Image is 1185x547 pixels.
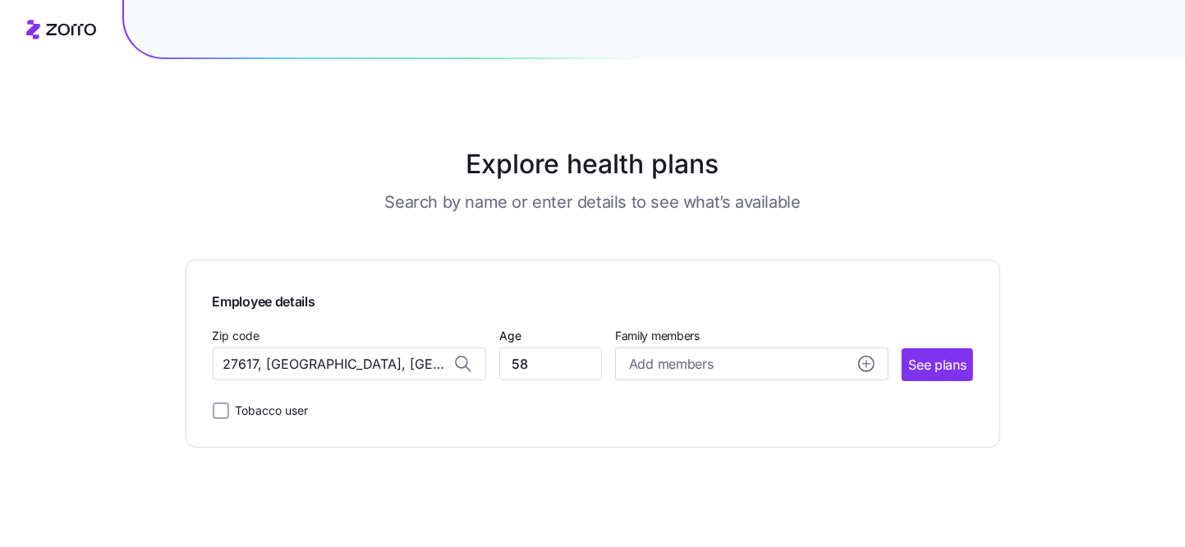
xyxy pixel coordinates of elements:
[629,354,713,375] span: Add members
[615,347,889,380] button: Add membersadd icon
[213,287,315,312] span: Employee details
[229,401,309,421] label: Tobacco user
[499,347,602,380] input: Age
[902,348,972,381] button: See plans
[213,327,260,345] label: Zip code
[226,145,959,184] h1: Explore health plans
[213,347,486,380] input: Zip code
[858,356,875,372] svg: add icon
[615,328,889,344] span: Family members
[499,327,521,345] label: Age
[908,355,966,375] span: See plans
[384,191,800,214] h3: Search by name or enter details to see what’s available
